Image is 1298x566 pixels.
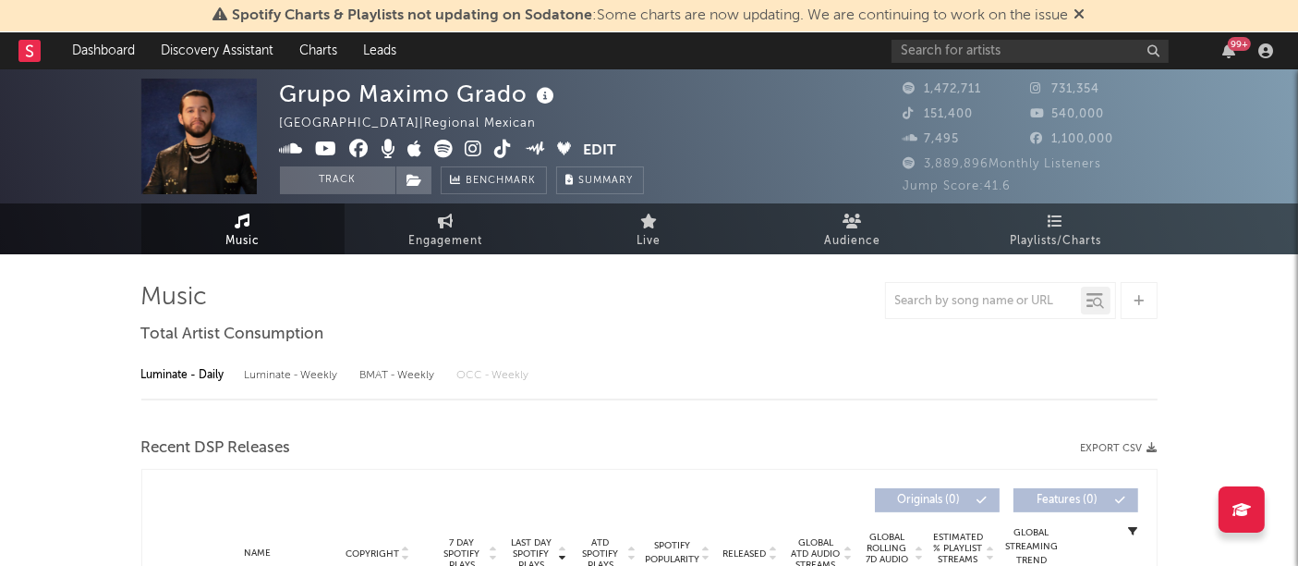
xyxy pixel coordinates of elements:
a: Leads [350,32,409,69]
button: 99+ [1222,43,1235,58]
input: Search for artists [892,40,1169,63]
span: Music [225,230,260,252]
span: Engagement [409,230,483,252]
div: 99 + [1228,37,1251,51]
span: Total Artist Consumption [141,324,324,346]
a: Dashboard [59,32,148,69]
span: Released [723,548,767,560]
span: Copyright [346,548,399,560]
span: Benchmark [467,170,537,192]
span: 731,354 [1030,83,1099,95]
span: Spotify Charts & Playlists not updating on Sodatone [233,8,593,23]
span: 1,100,000 [1030,133,1113,145]
span: 1,472,711 [904,83,982,95]
button: Features(0) [1013,488,1138,512]
button: Summary [556,166,644,194]
span: : Some charts are now updating. We are continuing to work on the issue [233,8,1069,23]
a: Benchmark [441,166,547,194]
a: Live [548,203,751,254]
div: [GEOGRAPHIC_DATA] | Regional Mexican [280,113,558,135]
a: Charts [286,32,350,69]
span: 540,000 [1030,108,1104,120]
button: Export CSV [1081,443,1158,454]
span: Live [637,230,661,252]
span: Summary [579,176,634,186]
button: Edit [583,140,616,163]
span: Playlists/Charts [1010,230,1101,252]
span: Jump Score: 41.6 [904,180,1012,192]
span: Audience [824,230,880,252]
span: 7,495 [904,133,960,145]
a: Music [141,203,345,254]
div: BMAT - Weekly [360,360,439,391]
span: 151,400 [904,108,974,120]
button: Originals(0) [875,488,1000,512]
input: Search by song name or URL [886,294,1081,309]
a: Audience [751,203,954,254]
button: Track [280,166,395,194]
div: Luminate - Daily [141,360,226,391]
span: 3,889,896 Monthly Listeners [904,158,1102,170]
div: Luminate - Weekly [245,360,342,391]
a: Discovery Assistant [148,32,286,69]
a: Playlists/Charts [954,203,1158,254]
span: Features ( 0 ) [1025,495,1110,506]
div: Name [198,547,319,560]
div: Grupo Maximo Grado [280,79,560,109]
a: Engagement [345,203,548,254]
span: Dismiss [1074,8,1086,23]
span: Originals ( 0 ) [887,495,972,506]
span: Recent DSP Releases [141,437,291,460]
